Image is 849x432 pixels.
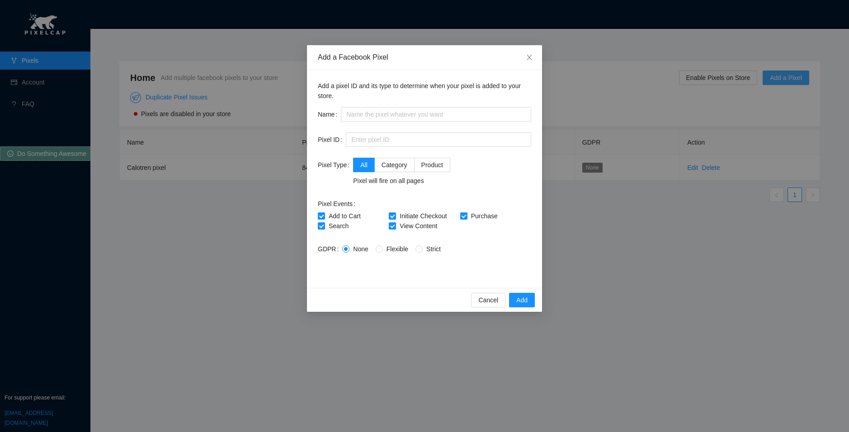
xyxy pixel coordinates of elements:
label: Pixel Type [318,158,353,172]
span: Add [516,295,528,305]
button: Cancel [471,293,505,307]
button: Close [517,45,542,70]
label: Name [318,107,341,122]
span: Cancel [478,295,498,305]
label: GDPR [318,242,342,256]
button: Add [509,293,535,307]
p: Add a pixel ID and its type to determine when your pixel is added to your store. [318,81,531,101]
span: close [526,54,533,61]
input: Enter pixel ID [346,132,531,147]
label: Pixel Events [318,197,359,211]
span: Product [421,161,443,169]
span: Add to Cart [325,212,364,220]
span: Strict [423,245,444,253]
span: Purchase [467,212,501,220]
span: Category [382,161,407,169]
span: Flexible [383,245,412,253]
input: Name the pixel whatever you want [341,107,531,122]
div: Add a Facebook Pixel [318,52,531,62]
span: Search [325,222,352,230]
span: View Content [396,222,441,230]
div: Pixel will fire on all pages [353,176,450,186]
span: None [349,245,372,253]
label: Pixel ID [318,132,346,147]
span: All [360,161,368,169]
span: Initiate Checkout [396,212,450,220]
